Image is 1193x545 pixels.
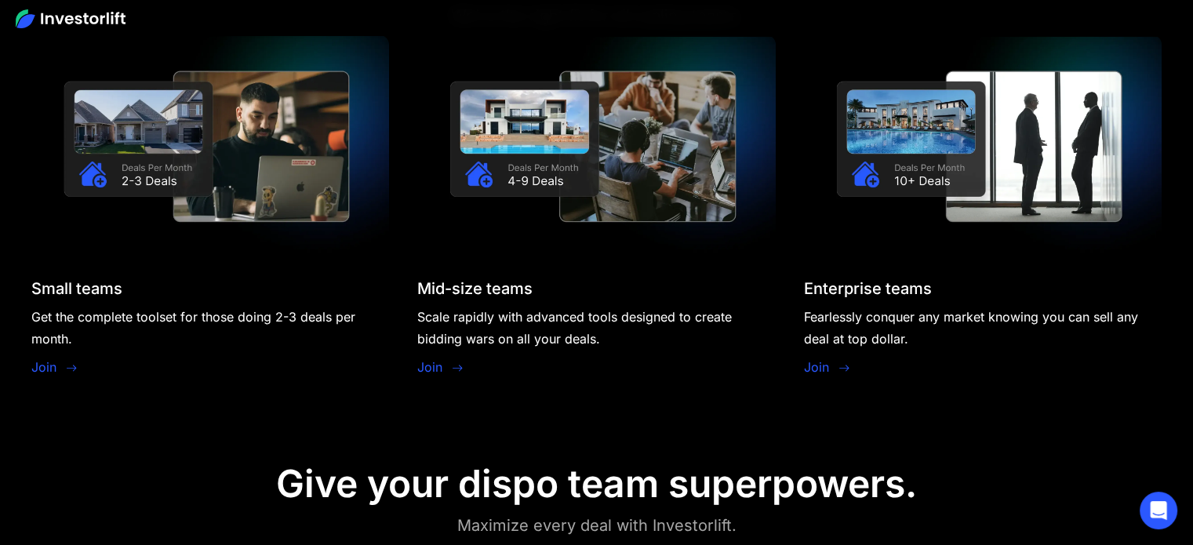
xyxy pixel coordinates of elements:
[1140,492,1177,529] div: Open Intercom Messenger
[31,279,122,298] div: Small teams
[276,461,917,507] div: Give your dispo team superpowers.
[804,358,829,376] a: Join
[31,306,389,350] div: Get the complete toolset for those doing 2-3 deals per month.
[804,306,1162,350] div: Fearlessly conquer any market knowing you can sell any deal at top dollar.
[31,358,56,376] a: Join
[417,358,442,376] a: Join
[457,513,737,538] div: Maximize every deal with Investorlift.
[417,306,775,350] div: Scale rapidly with advanced tools designed to create bidding wars on all your deals.
[417,279,533,298] div: Mid-size teams
[804,279,932,298] div: Enterprise teams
